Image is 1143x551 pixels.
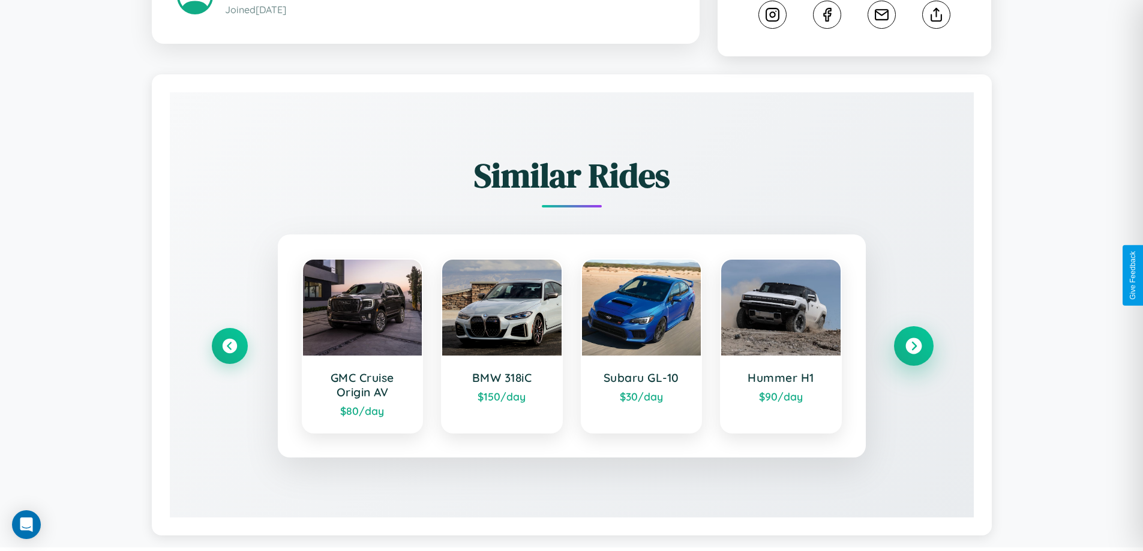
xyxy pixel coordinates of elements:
[315,404,410,417] div: $ 80 /day
[441,258,563,433] a: BMW 318iC$150/day
[594,390,689,403] div: $ 30 /day
[1129,251,1137,300] div: Give Feedback
[733,390,829,403] div: $ 90 /day
[581,258,703,433] a: Subaru GL-10$30/day
[733,371,829,385] h3: Hummer H1
[720,258,842,433] a: Hummer H1$90/day
[594,371,689,385] h3: Subaru GL-10
[212,152,932,198] h2: Similar Rides
[454,371,550,385] h3: BMW 318iC
[315,371,410,399] h3: GMC Cruise Origin AV
[12,510,41,539] div: Open Intercom Messenger
[454,390,550,403] div: $ 150 /day
[225,1,674,19] p: Joined [DATE]
[302,258,424,433] a: GMC Cruise Origin AV$80/day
